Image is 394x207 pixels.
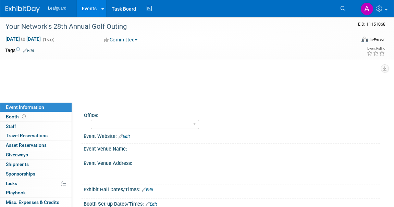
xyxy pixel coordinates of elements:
a: Event Information [0,103,72,112]
div: In-Person [369,37,385,42]
span: Event Information [6,104,44,110]
div: Event Format [327,36,386,46]
div: Event Website: [84,131,380,140]
span: to [20,36,26,42]
a: Edit [119,134,130,139]
a: Tasks [0,179,72,188]
img: Arlene Duncan [360,2,373,15]
a: Shipments [0,160,72,169]
img: ExhibitDay [5,6,40,13]
a: Edit [142,187,153,192]
div: Exhibit Hall Dates/Times: [84,184,380,193]
a: Edit [146,202,157,207]
a: Travel Reservations [0,131,72,140]
div: Event Venue Name: [84,144,380,152]
a: Sponsorships [0,169,72,179]
span: Staff [6,124,16,129]
td: Tags [5,47,34,54]
button: Committed [101,36,140,43]
span: Asset Reservations [6,142,47,148]
span: Giveaways [6,152,28,157]
div: Office: [84,110,377,119]
span: Tasks [5,181,17,186]
a: Booth [0,112,72,121]
a: Edit [23,48,34,53]
span: Misc. Expenses & Credits [6,199,59,205]
div: Event Venue Address: [84,158,380,167]
span: Booth [6,114,27,119]
a: Staff [0,122,72,131]
a: Playbook [0,188,72,197]
span: Booth not reserved yet [21,114,27,119]
div: Event Rating [367,47,385,50]
a: Giveaways [0,150,72,159]
span: Travel Reservations [6,133,48,138]
span: Playbook [6,190,26,195]
a: Misc. Expenses & Credits [0,198,72,207]
span: Leafguard [48,6,66,11]
img: Format-Inperson.png [361,37,368,42]
span: Sponsorships [6,171,35,177]
a: Asset Reservations [0,141,72,150]
span: Shipments [6,161,29,167]
span: Event ID: 11151068 [358,22,385,27]
div: Your Network's 28th Annual Golf Outing [3,21,348,33]
span: (1 day) [42,37,54,42]
span: [DATE] [DATE] [5,36,41,42]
